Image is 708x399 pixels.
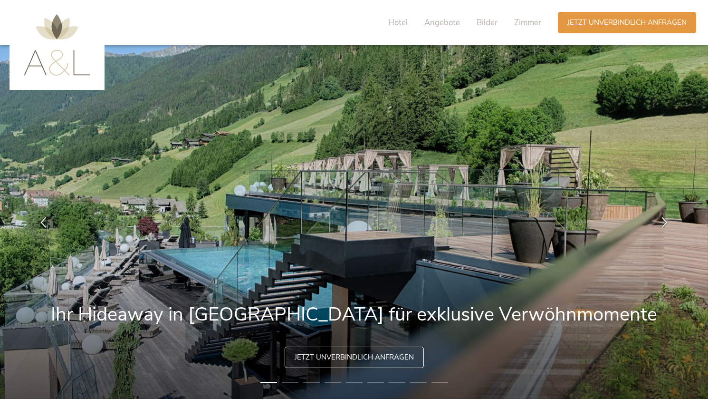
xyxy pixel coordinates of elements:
span: Bilder [477,17,498,28]
span: Hotel [388,17,408,28]
span: Angebote [424,17,460,28]
span: Jetzt unverbindlich anfragen [295,352,414,362]
span: Zimmer [514,17,541,28]
span: Jetzt unverbindlich anfragen [567,18,687,28]
img: AMONTI & LUNARIS Wellnessresort [24,14,90,76]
